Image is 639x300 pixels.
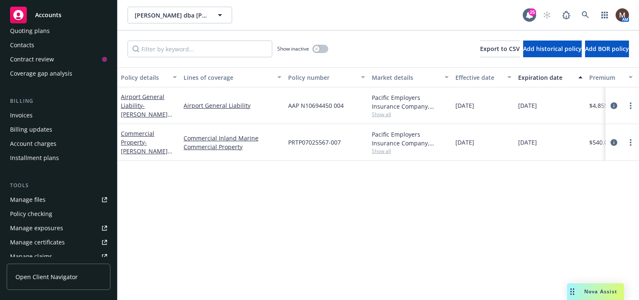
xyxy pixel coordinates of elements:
div: Billing [7,97,110,105]
div: Expiration date [518,73,573,82]
div: Manage files [10,193,46,206]
a: circleInformation [609,101,619,111]
span: - [PERSON_NAME] Aircraft Interiors [121,102,172,127]
span: [DATE] [518,138,537,147]
span: Add BOR policy [585,45,629,53]
a: Quoting plans [7,24,110,38]
a: Switch app [596,7,613,23]
a: Account charges [7,137,110,150]
a: Airport General Liability [184,101,281,110]
span: Add historical policy [523,45,582,53]
div: Installment plans [10,151,59,165]
div: Pacific Employers Insurance Company, Chubb Group, The ABC Program [372,93,449,111]
span: Nova Assist [584,288,617,295]
button: Effective date [452,67,515,87]
div: 25 [529,8,536,16]
button: Nova Assist [567,283,624,300]
button: [PERSON_NAME] dba [PERSON_NAME] Aircraft Interior’s [128,7,232,23]
img: photo [616,8,629,22]
div: Effective date [455,73,502,82]
div: Policy checking [10,207,52,221]
a: Manage certificates [7,236,110,249]
a: Installment plans [7,151,110,165]
button: Add BOR policy [585,41,629,57]
button: Policy number [285,67,368,87]
a: Airport General Liability [121,93,168,127]
button: Add historical policy [523,41,582,57]
span: Accounts [35,12,61,18]
div: Market details [372,73,440,82]
button: Lines of coverage [180,67,285,87]
button: Policy details [118,67,180,87]
a: Contract review [7,53,110,66]
span: $4,855.00 [589,101,616,110]
a: Manage exposures [7,221,110,235]
a: Commercial Property [121,130,168,173]
div: Contract review [10,53,54,66]
span: Show inactive [277,45,309,52]
div: Tools [7,181,110,190]
div: Pacific Employers Insurance Company, Chubb Group, The ABC Program [372,130,449,147]
span: [DATE] [518,101,537,110]
a: Start snowing [539,7,555,23]
div: Manage exposures [10,221,63,235]
a: more [626,101,636,111]
div: Contacts [10,38,34,52]
a: Report a Bug [558,7,575,23]
span: [PERSON_NAME] dba [PERSON_NAME] Aircraft Interior’s [135,11,207,20]
a: Commercial Property [184,142,281,151]
div: Account charges [10,137,56,150]
div: Policy details [121,73,168,82]
div: Manage certificates [10,236,65,249]
input: Filter by keyword... [128,41,272,57]
span: [DATE] [455,101,474,110]
button: Expiration date [515,67,586,87]
a: Manage files [7,193,110,206]
div: Invoices [10,109,33,122]
span: Show all [372,147,449,155]
a: Coverage gap analysis [7,67,110,80]
span: AAP N10694450 004 [288,101,344,110]
div: Coverage gap analysis [10,67,72,80]
div: Lines of coverage [184,73,272,82]
span: PRTP07025567-007 [288,138,341,147]
button: Premium [586,67,636,87]
a: Policy checking [7,207,110,221]
div: Manage claims [10,250,52,263]
div: Drag to move [567,283,578,300]
span: - [PERSON_NAME] AIRCRAFT INTERIORS [121,138,172,173]
a: Billing updates [7,123,110,136]
a: Invoices [7,109,110,122]
span: Export to CSV [480,45,520,53]
a: more [626,137,636,147]
a: Commercial Inland Marine [184,134,281,142]
a: Contacts [7,38,110,52]
div: Billing updates [10,123,52,136]
a: Search [577,7,594,23]
span: Show all [372,111,449,118]
span: $540.00 [589,138,611,147]
div: Premium [589,73,624,82]
button: Export to CSV [480,41,520,57]
span: [DATE] [455,138,474,147]
div: Policy number [288,73,356,82]
div: Quoting plans [10,24,50,38]
a: circleInformation [609,137,619,147]
a: Manage claims [7,250,110,263]
a: Accounts [7,3,110,27]
button: Market details [368,67,452,87]
span: Open Client Navigator [15,272,78,281]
